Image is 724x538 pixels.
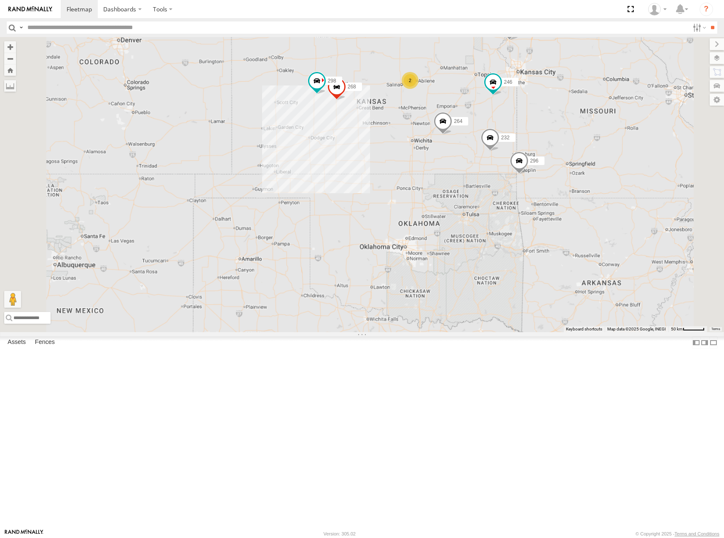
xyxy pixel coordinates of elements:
[501,135,509,141] span: 232
[5,530,43,538] a: Visit our Website
[709,336,718,349] label: Hide Summary Table
[4,80,16,92] label: Measure
[8,6,52,12] img: rand-logo.svg
[636,531,719,536] div: © Copyright 2025 -
[4,291,21,308] button: Drag Pegman onto the map to open Street View
[530,158,539,164] span: 296
[700,3,713,16] i: ?
[31,337,59,349] label: Fences
[566,326,602,332] button: Keyboard shortcuts
[348,83,356,89] span: 268
[710,94,724,106] label: Map Settings
[3,337,30,349] label: Assets
[402,72,418,89] div: 2
[645,3,670,16] div: Shane Miller
[4,53,16,64] button: Zoom out
[4,64,16,76] button: Zoom Home
[4,41,16,53] button: Zoom in
[668,326,707,332] button: Map Scale: 50 km per 48 pixels
[324,531,356,536] div: Version: 305.02
[607,327,666,331] span: Map data ©2025 Google, INEGI
[711,327,720,330] a: Terms
[671,327,683,331] span: 50 km
[454,118,462,124] span: 264
[675,531,719,536] a: Terms and Conditions
[700,336,709,349] label: Dock Summary Table to the Right
[328,78,336,84] span: 298
[689,21,708,34] label: Search Filter Options
[692,336,700,349] label: Dock Summary Table to the Left
[18,21,24,34] label: Search Query
[504,79,512,85] span: 246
